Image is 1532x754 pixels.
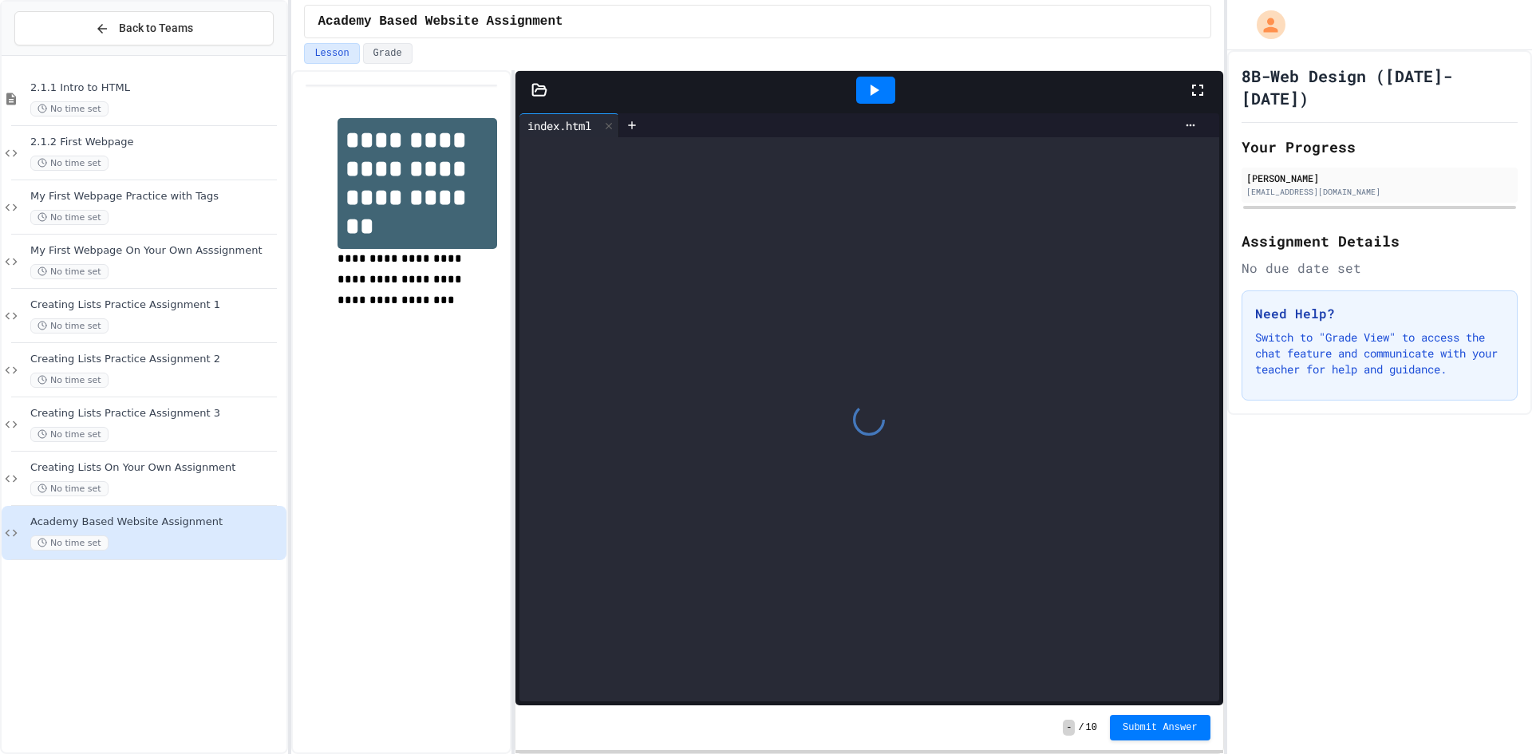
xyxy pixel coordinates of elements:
[1240,6,1289,43] div: My Account
[30,373,109,388] span: No time set
[1246,186,1513,198] div: [EMAIL_ADDRESS][DOMAIN_NAME]
[363,43,413,64] button: Grade
[1110,715,1210,740] button: Submit Answer
[304,43,359,64] button: Lesson
[30,427,109,442] span: No time set
[1246,171,1513,185] div: [PERSON_NAME]
[318,12,563,31] span: Academy Based Website Assignment
[30,244,283,258] span: My First Webpage On Your Own Asssignment
[30,481,109,496] span: No time set
[30,210,109,225] span: No time set
[30,136,283,149] span: 2.1.2 First Webpage
[30,353,283,366] span: Creating Lists Practice Assignment 2
[119,20,193,37] span: Back to Teams
[30,298,283,312] span: Creating Lists Practice Assignment 1
[30,515,283,529] span: Academy Based Website Assignment
[30,407,283,420] span: Creating Lists Practice Assignment 3
[519,117,599,134] div: index.html
[1086,721,1097,734] span: 10
[1242,136,1518,158] h2: Your Progress
[519,113,619,137] div: index.html
[1078,721,1084,734] span: /
[1123,721,1198,734] span: Submit Answer
[14,11,274,45] button: Back to Teams
[1242,259,1518,278] div: No due date set
[30,461,283,475] span: Creating Lists On Your Own Assignment
[30,535,109,551] span: No time set
[30,318,109,334] span: No time set
[1255,330,1504,377] p: Switch to "Grade View" to access the chat feature and communicate with your teacher for help and ...
[30,264,109,279] span: No time set
[1255,304,1504,323] h3: Need Help?
[1063,720,1075,736] span: -
[30,156,109,171] span: No time set
[1242,230,1518,252] h2: Assignment Details
[1242,65,1518,109] h1: 8B-Web Design ([DATE]-[DATE])
[30,81,283,95] span: 2.1.1 Intro to HTML
[30,190,283,203] span: My First Webpage Practice with Tags
[30,101,109,116] span: No time set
